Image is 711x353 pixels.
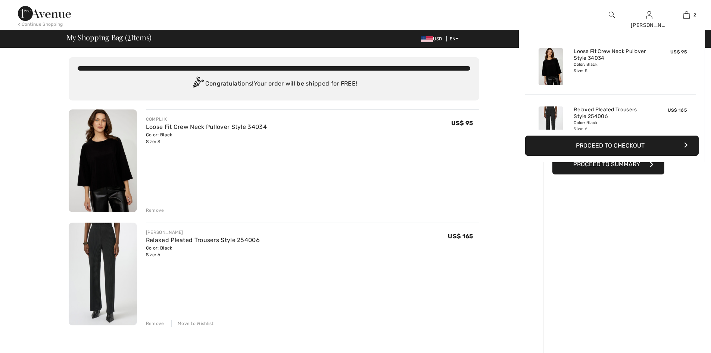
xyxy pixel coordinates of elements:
img: Relaxed Pleated Trousers Style 254006 [69,223,137,325]
button: Proceed to Checkout [525,136,699,156]
span: EN [450,36,459,41]
a: Relaxed Pleated Trousers Style 254006 [574,106,647,120]
div: [PERSON_NAME] [146,229,260,236]
button: Proceed to Summary [552,154,664,174]
div: Congratulations! Your order will be shipped for FREE! [78,77,470,92]
a: Sign In [646,11,652,18]
a: 2 [668,10,705,19]
div: Color: Black Size: 6 [146,245,260,258]
a: Loose Fit Crew Neck Pullover Style 34034 [574,48,647,62]
span: 2 [693,12,696,18]
a: Loose Fit Crew Neck Pullover Style 34034 [146,123,267,130]
img: Relaxed Pleated Trousers Style 254006 [539,106,563,143]
div: COMPLI K [146,116,267,123]
span: USD [421,36,445,41]
div: Color: Black Size: 6 [574,120,647,132]
div: < Continue Shopping [18,21,63,28]
a: Relaxed Pleated Trousers Style 254006 [146,236,260,244]
span: My Shopping Bag ( Items) [66,34,152,41]
img: My Info [646,10,652,19]
img: Loose Fit Crew Neck Pullover Style 34034 [539,48,563,85]
img: 1ère Avenue [18,6,71,21]
div: Remove [146,207,164,214]
span: US$ 165 [448,233,473,240]
span: US$ 95 [670,49,687,55]
img: search the website [609,10,615,19]
div: Color: Black Size: S [574,62,647,74]
span: US$ 165 [668,108,687,113]
div: Color: Black Size: S [146,131,267,145]
img: Loose Fit Crew Neck Pullover Style 34034 [69,109,137,212]
span: US$ 95 [451,120,473,127]
img: Congratulation2.svg [190,77,205,92]
span: 2 [127,32,131,41]
div: Remove [146,320,164,327]
span: Proceed to Summary [573,161,640,168]
img: My Bag [683,10,690,19]
div: [PERSON_NAME] [631,21,667,29]
img: US Dollar [421,36,433,42]
div: Move to Wishlist [171,320,214,327]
